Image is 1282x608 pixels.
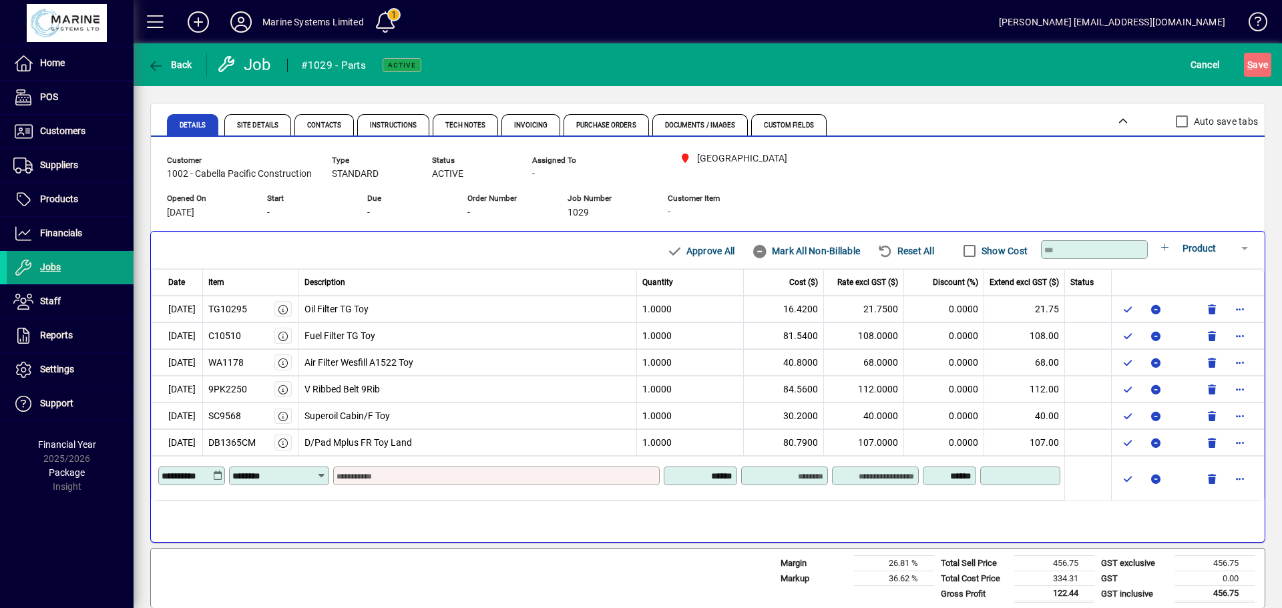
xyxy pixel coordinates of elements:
[40,57,65,68] span: Home
[1229,298,1251,320] button: More options
[40,398,73,408] span: Support
[1094,571,1174,586] td: GST
[167,156,312,165] span: Customer
[979,244,1028,258] label: Show Cost
[744,429,824,456] td: 80.7900
[1247,59,1253,70] span: S
[40,330,73,340] span: Reports
[532,169,535,180] span: -
[668,207,670,218] span: -
[7,149,134,182] a: Suppliers
[38,439,96,450] span: Financial Year
[668,194,779,203] span: Customer Item
[746,239,865,263] button: Mark All Non-Billable
[220,10,262,34] button: Profile
[744,296,824,322] td: 16.4200
[532,156,612,165] span: Assigned To
[661,239,740,263] button: Approve All
[299,402,638,429] td: Superoil Cabin/F Toy
[904,349,984,376] td: 0.0000
[467,194,548,203] span: Order Number
[637,322,744,349] td: 1.0000
[332,169,379,180] span: STANDARD
[262,11,364,33] div: Marine Systems Limited
[307,122,341,129] span: Contacts
[1094,556,1174,571] td: GST exclusive
[7,387,134,420] a: Support
[144,53,196,77] button: Back
[934,586,1014,602] td: Gross Profit
[568,208,589,218] span: 1029
[208,302,247,316] div: TG10295
[744,376,824,402] td: 84.5600
[208,329,241,343] div: C10510
[904,296,984,322] td: 0.0000
[752,240,860,262] span: Mark All Non-Billable
[1070,276,1094,288] span: Status
[1174,556,1255,571] td: 456.75
[774,571,854,586] td: Markup
[872,239,939,263] button: Reset All
[432,169,463,180] span: ACTIVE
[1229,352,1251,373] button: More options
[576,122,636,129] span: Purchase Orders
[854,571,934,586] td: 36.62 %
[332,156,412,165] span: Type
[7,47,134,80] a: Home
[40,194,78,204] span: Products
[299,322,638,349] td: Fuel Filter TG Toy
[40,296,61,306] span: Staff
[301,55,366,76] div: #1029 - Parts
[824,322,904,349] td: 108.0000
[299,376,638,402] td: V Ribbed Belt 9Rib
[1244,53,1271,77] button: Save
[824,376,904,402] td: 112.0000
[432,156,512,165] span: Status
[180,122,206,129] span: Details
[1191,54,1220,75] span: Cancel
[299,296,638,322] td: Oil Filter TG Toy
[824,296,904,322] td: 21.7500
[40,160,78,170] span: Suppliers
[665,122,736,129] span: Documents / Images
[148,59,192,70] span: Back
[167,169,312,180] span: 1002 - Cabella Pacific Construction
[744,349,824,376] td: 40.8000
[568,194,648,203] span: Job Number
[167,208,194,218] span: [DATE]
[1014,556,1094,571] td: 456.75
[1229,378,1251,400] button: More options
[1014,571,1094,586] td: 334.31
[744,402,824,429] td: 30.2000
[7,319,134,352] a: Reports
[1174,571,1255,586] td: 0.00
[467,208,470,218] span: -
[40,125,85,136] span: Customers
[151,376,203,402] td: [DATE]
[177,10,220,34] button: Add
[904,376,984,402] td: 0.0000
[151,349,203,376] td: [DATE]
[1229,432,1251,453] button: More options
[637,376,744,402] td: 1.0000
[134,53,207,77] app-page-header-button: Back
[514,122,548,129] span: Invoicing
[304,276,345,288] span: Description
[49,467,85,478] span: Package
[7,115,134,148] a: Customers
[1174,586,1255,602] td: 456.75
[7,217,134,250] a: Financials
[1094,586,1174,602] td: GST inclusive
[208,436,256,450] div: DB1365CM
[208,276,224,288] span: Item
[1191,115,1259,128] label: Auto save tabs
[7,353,134,386] a: Settings
[168,276,185,288] span: Date
[40,91,58,102] span: POS
[151,296,203,322] td: [DATE]
[40,228,82,238] span: Financials
[7,81,134,114] a: POS
[151,429,203,456] td: [DATE]
[666,240,734,262] span: Approve All
[388,61,416,69] span: Active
